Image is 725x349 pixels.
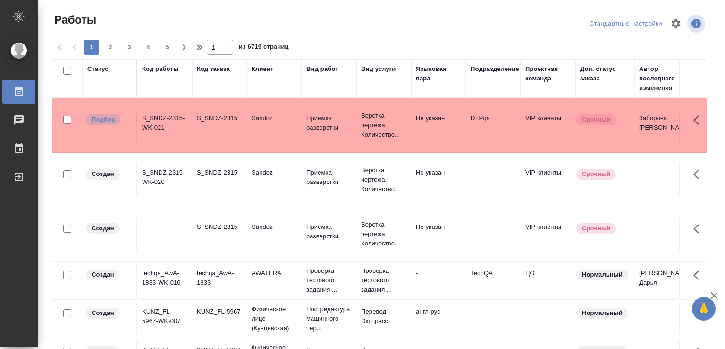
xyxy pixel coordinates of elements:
[92,270,114,279] p: Создан
[122,40,137,55] button: 3
[411,218,466,251] td: Не указан
[85,307,132,320] div: Заказ еще не согласован с клиентом, искать исполнителей рано
[466,109,521,142] td: DTPqa
[521,264,575,297] td: ЦО
[361,64,396,74] div: Вид услуги
[416,64,461,83] div: Языковая пара
[521,163,575,196] td: VIP клиенты
[634,109,689,142] td: Заборова [PERSON_NAME]
[85,269,132,281] div: Заказ еще не согласован с клиентом, искать исполнителей рано
[521,109,575,142] td: VIP клиенты
[85,222,132,235] div: Заказ еще не согласован с клиентом, искать исполнителей рано
[361,111,406,140] p: Верстка чертежа. Количество...
[252,305,297,333] p: Физическое лицо (Кунцевская)
[688,302,710,325] button: Здесь прячутся важные кнопки
[92,224,114,233] p: Создан
[306,266,352,295] p: Проверка тестового задания ...
[197,64,230,74] div: Код заказа
[137,302,192,335] td: KUNZ_FL-5967-WK-007
[103,43,118,52] span: 2
[687,15,707,33] span: Посмотреть информацию
[141,40,156,55] button: 4
[692,297,716,321] button: 🙏
[582,224,610,233] p: Срочный
[582,308,623,318] p: Нормальный
[160,43,175,52] span: 5
[582,115,610,124] p: Срочный
[142,64,178,74] div: Код работы
[582,270,623,279] p: Нормальный
[580,64,630,83] div: Доп. статус заказа
[639,64,684,93] div: Автор последнего изменения
[361,220,406,248] p: Верстка чертежа. Количество...
[87,64,109,74] div: Статус
[306,113,352,132] p: Приемка разверстки
[137,109,192,142] td: S_SNDZ-2315-WK-021
[137,264,192,297] td: techqa_AwA-1833-WK-016
[197,269,242,288] div: techqa_AwA-1833
[306,222,352,241] p: Приемка разверстки
[103,40,118,55] button: 2
[688,109,710,131] button: Здесь прячутся важные кнопки
[582,169,610,179] p: Срочный
[141,43,156,52] span: 4
[587,17,665,31] div: split button
[411,109,466,142] td: Не указан
[361,307,406,326] p: Перевод Экспресс
[466,264,521,297] td: TechQA
[521,218,575,251] td: VIP клиенты
[634,264,689,297] td: [PERSON_NAME] Дарья
[688,218,710,240] button: Здесь прячутся важные кнопки
[239,41,289,55] span: из 6719 страниц
[92,308,114,318] p: Создан
[696,299,712,319] span: 🙏
[92,115,115,124] p: Подбор
[665,12,687,35] span: Настроить таблицу
[197,307,242,316] div: KUNZ_FL-5967
[85,168,132,181] div: Заказ еще не согласован с клиентом, искать исполнителей рано
[52,12,96,27] span: Работы
[252,64,273,74] div: Клиент
[137,163,192,196] td: S_SNDZ-2315-WK-020
[306,305,352,333] p: Постредактура машинного пер...
[197,222,242,232] div: S_SNDZ-2315
[252,113,297,123] p: Sandoz
[411,302,466,335] td: англ-рус
[471,64,519,74] div: Подразделение
[306,168,352,187] p: Приемка разверстки
[411,163,466,196] td: Не указан
[525,64,571,83] div: Проектная команда
[361,166,406,194] p: Верстка чертежа. Количество...
[306,64,338,74] div: Вид работ
[92,169,114,179] p: Создан
[688,163,710,186] button: Здесь прячутся важные кнопки
[252,222,297,232] p: Sandoz
[197,168,242,177] div: S_SNDZ-2315
[252,168,297,177] p: Sandoz
[160,40,175,55] button: 5
[361,266,406,295] p: Проверка тестового задания ...
[688,264,710,287] button: Здесь прячутся важные кнопки
[197,113,242,123] div: S_SNDZ-2315
[252,269,297,278] p: AWATERA
[411,264,466,297] td: -
[122,43,137,52] span: 3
